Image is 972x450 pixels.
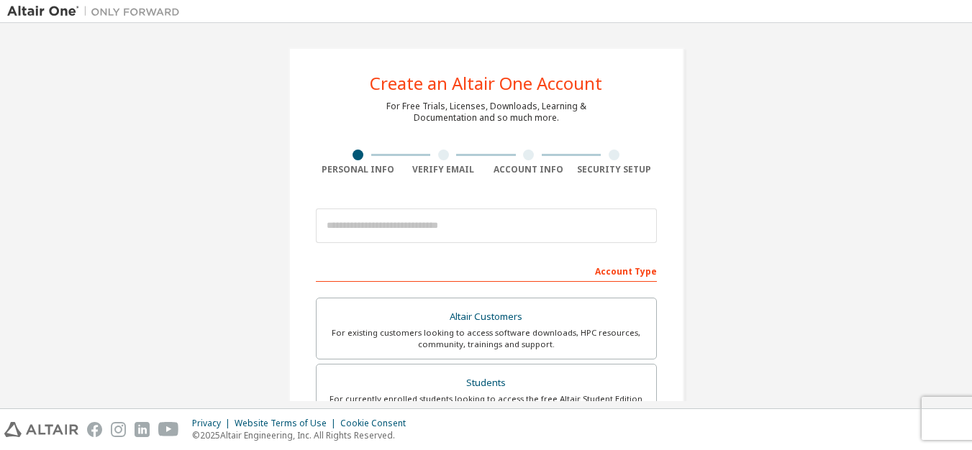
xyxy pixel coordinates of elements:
[316,259,657,282] div: Account Type
[192,429,414,441] p: © 2025 Altair Engineering, Inc. All Rights Reserved.
[235,418,340,429] div: Website Terms of Use
[571,164,657,175] div: Security Setup
[316,164,401,175] div: Personal Info
[4,422,78,437] img: altair_logo.svg
[325,307,648,327] div: Altair Customers
[158,422,179,437] img: youtube.svg
[192,418,235,429] div: Privacy
[325,393,648,416] div: For currently enrolled students looking to access the free Altair Student Edition bundle and all ...
[7,4,187,19] img: Altair One
[325,327,648,350] div: For existing customers looking to access software downloads, HPC resources, community, trainings ...
[401,164,486,175] div: Verify Email
[486,164,572,175] div: Account Info
[386,101,586,124] div: For Free Trials, Licenses, Downloads, Learning & Documentation and so much more.
[325,373,648,393] div: Students
[111,422,126,437] img: instagram.svg
[135,422,150,437] img: linkedin.svg
[87,422,102,437] img: facebook.svg
[340,418,414,429] div: Cookie Consent
[370,75,602,92] div: Create an Altair One Account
